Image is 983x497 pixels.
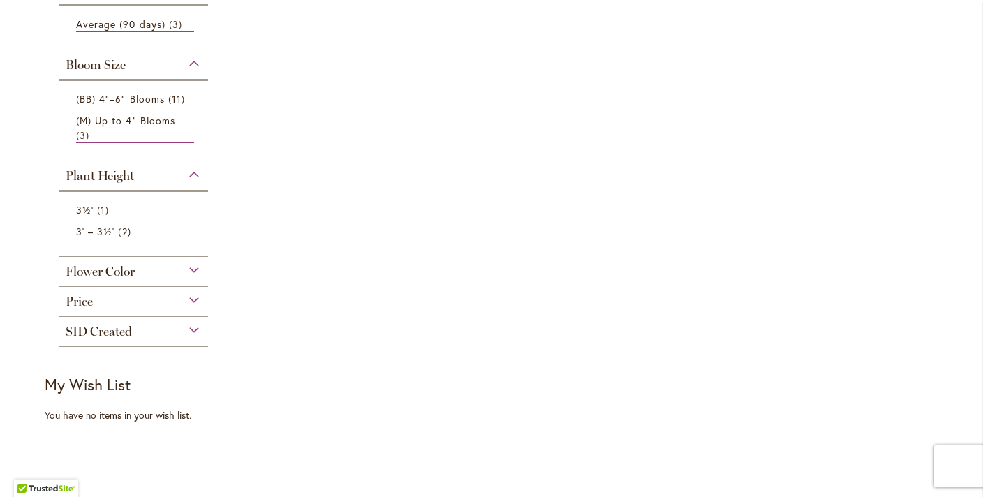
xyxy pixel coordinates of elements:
[66,168,134,184] span: Plant Height
[76,128,93,142] span: 3
[76,17,194,32] a: Average (90 days) 3
[168,91,189,106] span: 11
[45,408,231,422] div: You have no items in your wish list.
[66,264,135,279] span: Flower Color
[45,374,131,394] strong: My Wish List
[76,91,194,106] a: (BB) 4"–6" Blooms 11
[76,113,194,143] a: (M) Up to 4" Blooms 3
[76,17,165,31] span: Average (90 days)
[66,294,93,309] span: Price
[76,114,175,127] span: (M) Up to 4" Blooms
[76,224,194,239] a: 3' – 3½' 2
[76,92,165,105] span: (BB) 4"–6" Blooms
[76,203,94,216] span: 3½'
[76,202,194,217] a: 3½' 1
[118,224,134,239] span: 2
[169,17,186,31] span: 3
[97,202,112,217] span: 1
[66,324,132,339] span: SID Created
[10,447,50,487] iframe: Launch Accessibility Center
[66,57,126,73] span: Bloom Size
[76,225,114,238] span: 3' – 3½'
